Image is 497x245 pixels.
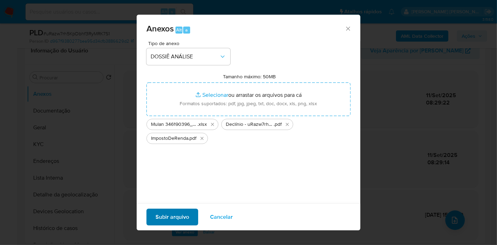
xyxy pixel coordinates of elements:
[274,121,282,128] span: .pdf
[146,116,351,144] ul: Arquivos selecionados
[151,135,188,142] span: ImpostoDeRenda
[208,120,217,129] button: Excluir Mulan 346190396_2025_09_11_07_40_52.xlsx
[176,27,182,33] span: Alt
[201,209,242,225] button: Cancelar
[146,209,198,225] button: Subir arquivo
[148,41,232,46] span: Tipo de anexo
[210,209,233,225] span: Cancelar
[185,27,188,33] span: a
[151,121,197,128] span: Mulan 346190396_2025_09_11_07_40_52
[156,209,189,225] span: Subir arquivo
[197,121,207,128] span: .xlsx
[146,48,230,65] button: DOSSIÊ ANÁLISE
[198,134,206,143] button: Excluir ImpostoDeRenda.pdf
[223,73,276,80] label: Tamanho máximo: 50MB
[283,120,291,129] button: Excluir Declínio - uRazw7rh5KpDbhf3RyMRK7S1- CPF 54397952272 - WILSON DE SOUSA ALVES.pdf
[188,135,196,142] span: .pdf
[345,25,351,31] button: Fechar
[151,53,219,60] span: DOSSIÊ ANÁLISE
[146,22,174,35] span: Anexos
[226,121,274,128] span: Declínio - uRazw7rh5KpDbhf3RyMRK7S1- CPF 54397952272 - [PERSON_NAME] [PERSON_NAME]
